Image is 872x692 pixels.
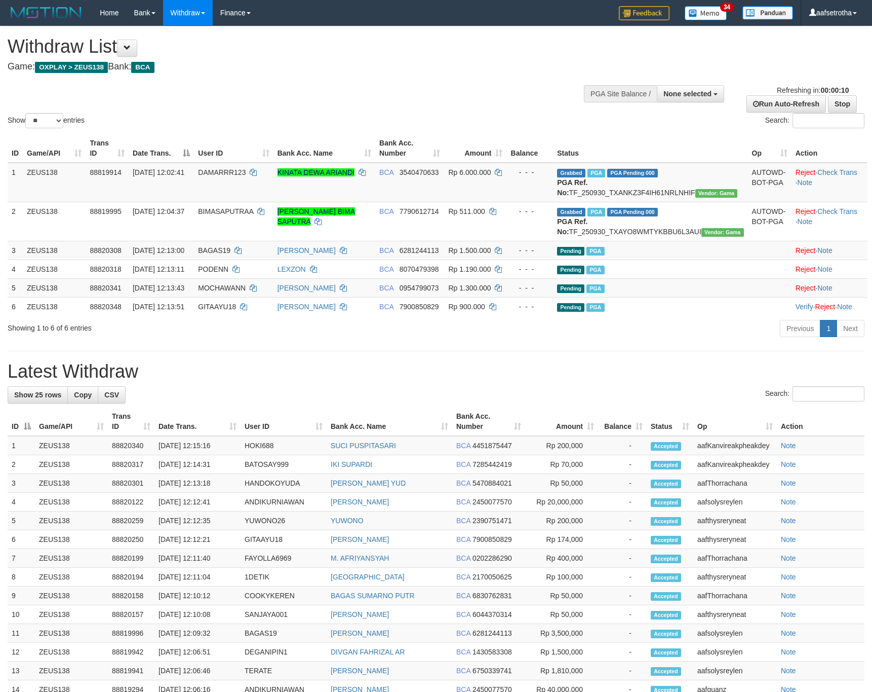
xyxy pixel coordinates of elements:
span: [DATE] 12:04:37 [133,207,184,215]
td: 10 [8,605,35,624]
span: BCA [456,535,470,543]
span: BCA [456,517,470,525]
span: 88819995 [90,207,121,215]
td: 6 [8,530,35,549]
td: aafKanvireakpheakdey [693,436,777,455]
label: Show entries [8,113,85,128]
span: Accepted [651,480,681,488]
a: Reject [796,246,816,254]
div: - - - [510,167,549,177]
a: Verify [796,303,813,311]
a: Note [781,460,796,468]
a: [PERSON_NAME] YUD [331,479,406,487]
a: Note [781,442,796,450]
span: [DATE] 12:13:43 [133,284,184,292]
a: [PERSON_NAME] [278,284,336,292]
th: Date Trans.: activate to sort column descending [129,134,194,163]
span: BCA [456,460,470,468]
a: Note [781,610,796,618]
td: 3 [8,474,35,493]
span: Copy 5470884021 to clipboard [472,479,512,487]
a: Note [781,517,796,525]
td: 6 [8,297,23,316]
div: - - - [510,302,549,312]
a: [PERSON_NAME] [331,610,389,618]
th: Bank Acc. Name: activate to sort column ascending [273,134,375,163]
span: Accepted [651,611,681,620]
td: [DATE] 12:14:31 [154,455,241,474]
td: ZEUS138 [23,202,86,241]
td: Rp 100,000 [525,568,598,587]
td: 88820199 [108,549,154,568]
td: 2 [8,455,35,474]
td: [DATE] 12:10:08 [154,605,241,624]
img: panduan.png [742,6,793,20]
span: Copy 0202286290 to clipboard [472,554,512,562]
div: - - - [510,283,549,293]
td: - [598,605,647,624]
td: 88820301 [108,474,154,493]
span: Rp 1.500.000 [448,246,491,254]
td: [DATE] 12:11:04 [154,568,241,587]
td: 88820158 [108,587,154,605]
a: Previous [780,320,820,337]
td: [DATE] 12:15:16 [154,436,241,455]
span: OXPLAY > ZEUS138 [35,62,108,73]
td: ZEUS138 [23,260,86,278]
span: 88820348 [90,303,121,311]
th: Bank Acc. Number: activate to sort column ascending [375,134,444,163]
td: Rp 174,000 [525,530,598,549]
td: - [598,455,647,474]
span: BCA [379,168,393,176]
td: Rp 50,000 [525,587,598,605]
td: 88820259 [108,512,154,530]
span: BCA [456,479,470,487]
span: Grabbed [557,208,585,216]
td: YUWONO26 [241,512,327,530]
span: BCA [131,62,154,73]
td: 5 [8,512,35,530]
button: None selected [657,85,724,102]
td: SANJAYA001 [241,605,327,624]
a: Note [781,554,796,562]
span: BIMASAPUTRAA [198,207,253,215]
span: 88820341 [90,284,121,292]
th: Bank Acc. Number: activate to sort column ascending [452,407,525,436]
td: 2 [8,202,23,241]
input: Search: [792,386,864,402]
span: 88820308 [90,246,121,254]
td: · · [791,163,867,202]
th: Status: activate to sort column ascending [647,407,693,436]
td: TF_250930_TXAYO8WMTYKBBU6L3AUI [553,202,747,241]
td: - [598,493,647,512]
a: M. AFRIYANSYAH [331,554,389,562]
span: BCA [456,610,470,618]
span: Rp 511.000 [448,207,485,215]
td: 5 [8,278,23,297]
span: 88820318 [90,265,121,273]
span: 88819914 [90,168,121,176]
a: Reject [796,207,816,215]
td: aafsolysreylen [693,493,777,512]
td: - [598,549,647,568]
a: Note [781,573,796,581]
span: Marked by aafsolysreylen [586,247,604,256]
td: [DATE] 12:12:21 [154,530,241,549]
a: [GEOGRAPHIC_DATA] [331,573,405,581]
span: MOCHAWANN [198,284,246,292]
td: ZEUS138 [35,530,108,549]
td: aafthysreryneat [693,568,777,587]
td: · · [791,202,867,241]
a: Check Trans [817,168,857,176]
th: ID [8,134,23,163]
a: DIVGAN FAHRIZAL AR [331,648,405,656]
span: Copy 0954799073 to clipboard [400,284,439,292]
td: Rp 50,000 [525,605,598,624]
span: Pending [557,266,584,274]
td: 88820194 [108,568,154,587]
span: Rp 1.190.000 [448,265,491,273]
th: Balance: activate to sort column ascending [598,407,647,436]
td: Rp 200,000 [525,436,598,455]
span: Accepted [651,592,681,601]
span: Rp 6.000.000 [448,168,491,176]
